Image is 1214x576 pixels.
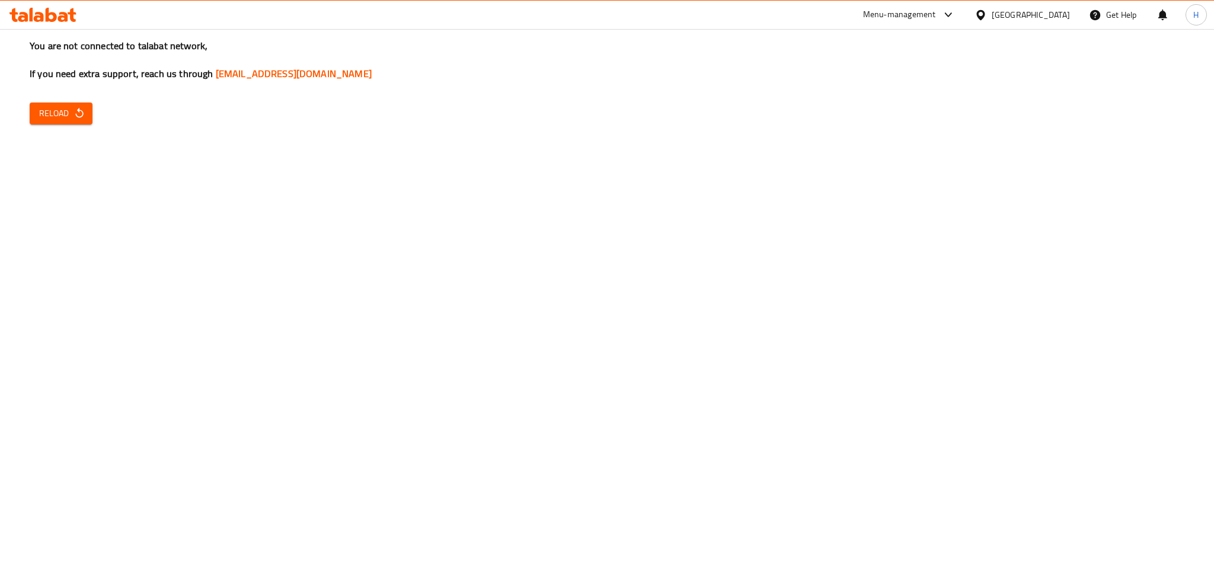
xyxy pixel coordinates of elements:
[1193,8,1199,21] span: H
[30,39,1184,81] h3: You are not connected to talabat network, If you need extra support, reach us through
[992,8,1070,21] div: [GEOGRAPHIC_DATA]
[863,8,936,22] div: Menu-management
[30,103,92,124] button: Reload
[216,65,372,82] a: [EMAIL_ADDRESS][DOMAIN_NAME]
[39,106,83,121] span: Reload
